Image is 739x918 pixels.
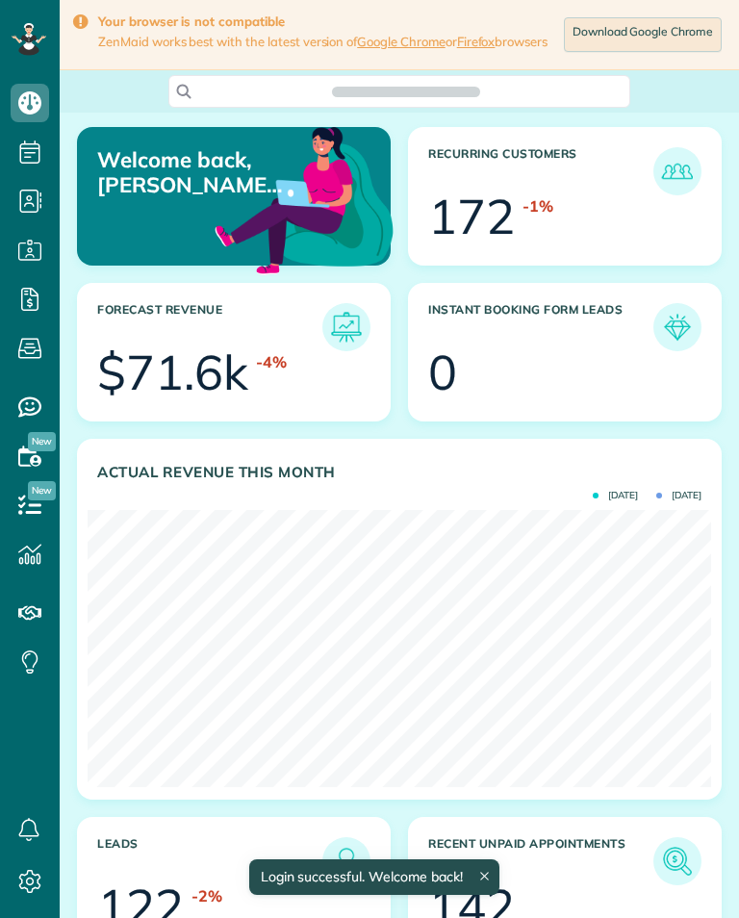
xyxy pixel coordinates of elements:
[97,348,248,396] div: $71.6k
[428,192,515,241] div: 172
[351,82,460,101] span: Search ZenMaid…
[593,491,638,500] span: [DATE]
[327,308,366,346] img: icon_forecast_revenue-8c13a41c7ed35a8dcfafea3cbb826a0462acb37728057bba2d056411b612bbbe.png
[97,837,322,885] h3: Leads
[658,308,697,346] img: icon_form_leads-04211a6a04a5b2264e4ee56bc0799ec3eb69b7e499cbb523a139df1d13a81ae0.png
[211,105,397,292] img: dashboard_welcome-42a62b7d889689a78055ac9021e634bf52bae3f8056760290aed330b23ab8690.png
[28,432,56,451] span: New
[248,859,498,895] div: Login successful. Welcome back!
[428,348,457,396] div: 0
[428,837,653,885] h3: Recent unpaid appointments
[428,303,653,351] h3: Instant Booking Form Leads
[656,491,701,500] span: [DATE]
[256,351,287,373] div: -4%
[97,303,322,351] h3: Forecast Revenue
[28,481,56,500] span: New
[522,195,553,217] div: -1%
[98,34,548,50] span: ZenMaid works best with the latest version of or browsers
[97,464,701,481] h3: Actual Revenue this month
[191,885,222,907] div: -2%
[327,842,366,880] img: icon_leads-1bed01f49abd5b7fead27621c3d59655bb73ed531f8eeb49469d10e621d6b896.png
[658,842,697,880] img: icon_unpaid_appointments-47b8ce3997adf2238b356f14209ab4cced10bd1f174958f3ca8f1d0dd7fffeee.png
[98,13,548,30] strong: Your browser is not compatible
[658,152,697,191] img: icon_recurring_customers-cf858462ba22bcd05b5a5880d41d6543d210077de5bb9ebc9590e49fd87d84ed.png
[97,147,289,198] p: Welcome back, [PERSON_NAME] & [PERSON_NAME]!
[457,34,496,49] a: Firefox
[357,34,446,49] a: Google Chrome
[428,147,653,195] h3: Recurring Customers
[564,17,722,52] a: Download Google Chrome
